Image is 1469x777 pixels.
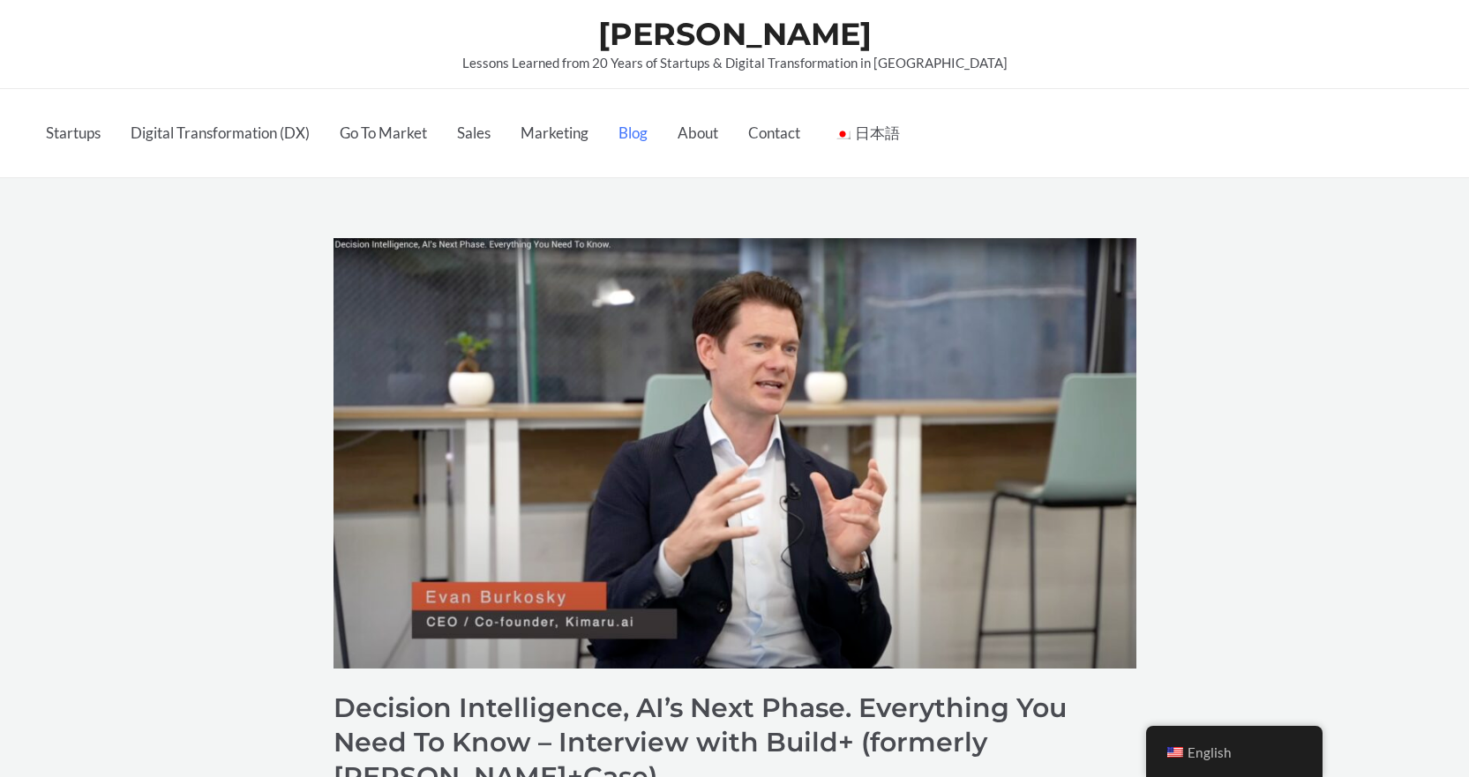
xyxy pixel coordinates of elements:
[663,89,733,177] a: About
[598,15,872,53] a: [PERSON_NAME]
[603,89,663,177] a: Blog
[733,89,815,177] a: Contact
[31,89,915,177] nav: Primary Site Navigation
[462,53,1008,73] p: Lessons Learned from 20 Years of Startups & Digital Transformation in [GEOGRAPHIC_DATA]
[325,89,442,177] a: Go To Market
[815,89,915,177] a: ja日本語
[31,89,116,177] a: Startups
[835,129,851,139] img: 日本語
[506,89,603,177] a: Marketing
[334,442,1136,460] a: Read: Decision Intelligence, AI’s Next Phase. Everything You Need To Know – Interview with Build+...
[855,123,900,142] span: 日本語
[116,89,325,177] a: Digital Transformation (DX)
[442,89,506,177] a: Sales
